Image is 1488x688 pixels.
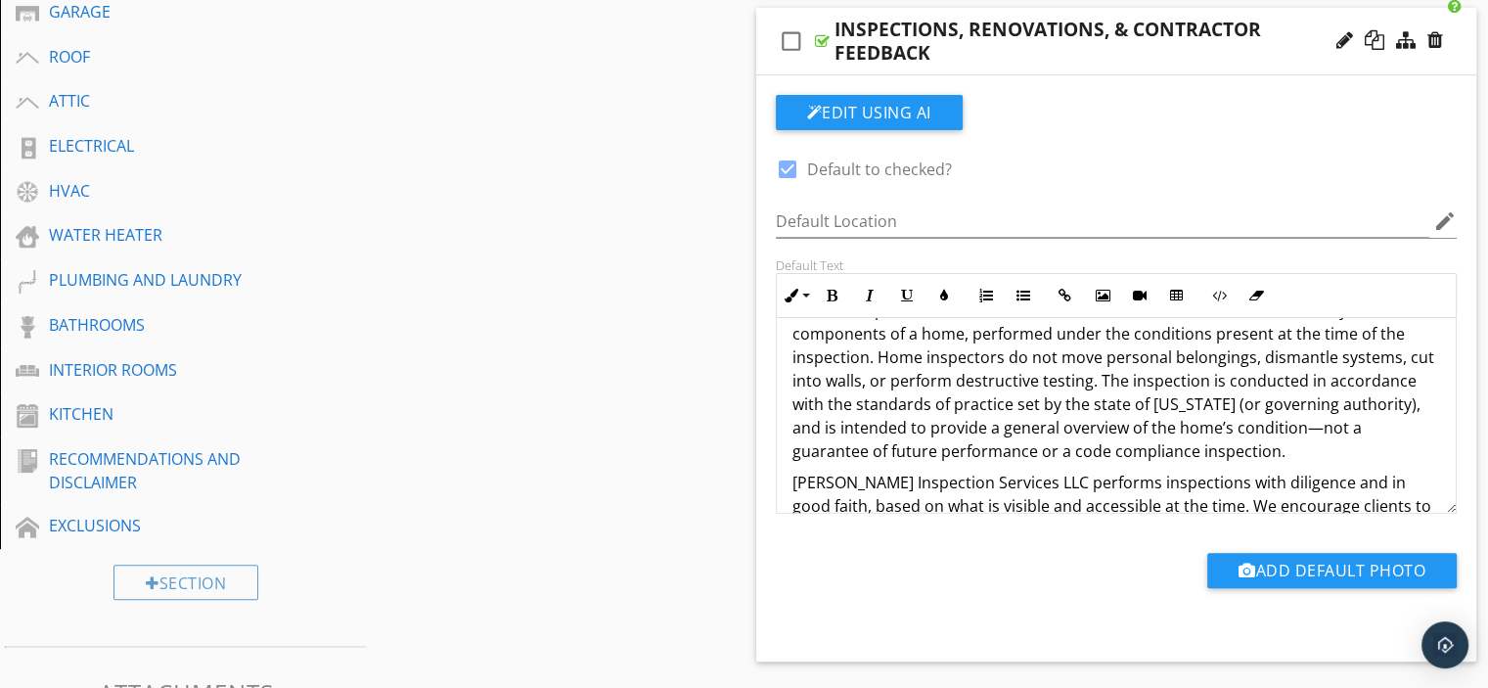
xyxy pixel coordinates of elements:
button: Underline (Ctrl+U) [888,277,925,314]
label: Default to checked? [807,160,952,179]
i: check_box_outline_blank [776,18,807,65]
div: BATHROOMS [49,313,279,337]
button: Add Default Photo [1207,553,1457,588]
input: Default Location [776,206,1430,238]
button: Italic (Ctrl+I) [851,277,888,314]
button: Insert Image (Ctrl+P) [1084,277,1121,314]
button: Inline Style [777,277,814,314]
div: Open Intercom Messenger [1421,621,1468,668]
button: Colors [925,277,963,314]
div: KITCHEN [49,402,279,426]
p: [PERSON_NAME] Inspection Services LLC performs inspections with diligence and in good faith, base... [792,471,1441,588]
button: Unordered List [1005,277,1042,314]
div: WATER HEATER [49,223,279,247]
button: Ordered List [968,277,1005,314]
div: INTERIOR ROOMS [49,358,279,382]
div: RECOMMENDATIONS AND DISCLAIMER [49,447,279,494]
p: A home inspection is a non-invasive, visual examination of the accessible systems and components ... [792,298,1441,463]
div: PLUMBING AND LAUNDRY [49,268,279,292]
div: Section [113,565,258,600]
div: Default Text [776,257,1458,273]
button: Clear Formatting [1238,277,1275,314]
i: edit [1433,209,1457,233]
div: INSPECTIONS, RENOVATIONS, & CONTRACTOR FEEDBACK [834,18,1345,65]
div: ROOF [49,45,279,69]
div: EXCLUSIONS [49,514,279,537]
button: Bold (Ctrl+B) [814,277,851,314]
button: Insert Link (Ctrl+K) [1047,277,1084,314]
button: Edit Using AI [776,95,963,130]
div: HVAC [49,179,279,203]
div: ATTIC [49,89,279,113]
div: ELECTRICAL [49,134,279,158]
button: Code View [1200,277,1238,314]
